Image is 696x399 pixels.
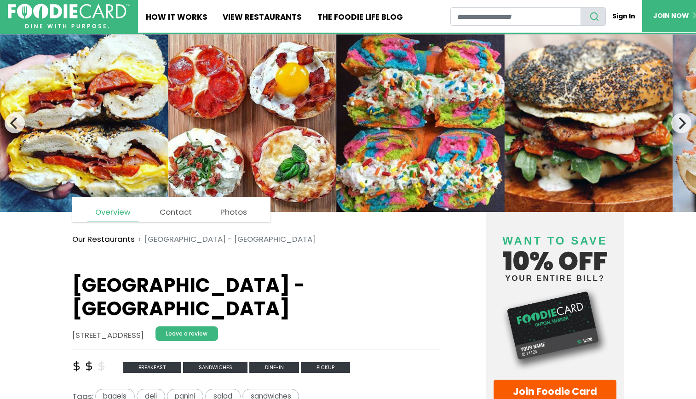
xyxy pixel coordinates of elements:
[671,113,691,133] button: Next
[123,361,183,372] a: breakfast
[494,274,616,282] small: your entire bill?
[301,362,350,373] span: Pickup
[123,362,181,373] span: breakfast
[502,234,607,247] span: Want to save
[183,362,247,373] span: sandwiches
[581,7,605,26] button: search
[249,362,299,373] span: Dine-in
[494,223,616,282] h4: 10% off
[135,234,316,245] li: [GEOGRAPHIC_DATA] - [GEOGRAPHIC_DATA]
[301,361,350,372] a: Pickup
[72,274,440,320] h1: [GEOGRAPHIC_DATA] - [GEOGRAPHIC_DATA]
[87,202,138,222] a: Overview
[72,330,144,341] address: [STREET_ADDRESS]
[183,361,249,372] a: sandwiches
[8,4,130,28] img: FoodieCard; Eat, Drink, Save, Donate
[152,202,200,222] a: Contact
[5,113,25,133] button: Previous
[213,202,255,222] a: Photos
[72,197,270,222] nav: page links
[249,361,301,372] a: Dine-in
[72,234,135,245] a: Our Restaurants
[72,228,440,251] nav: breadcrumb
[606,7,642,25] a: Sign In
[450,7,581,26] input: restaurant search
[494,287,616,372] img: Foodie Card
[155,326,218,341] a: Leave a review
